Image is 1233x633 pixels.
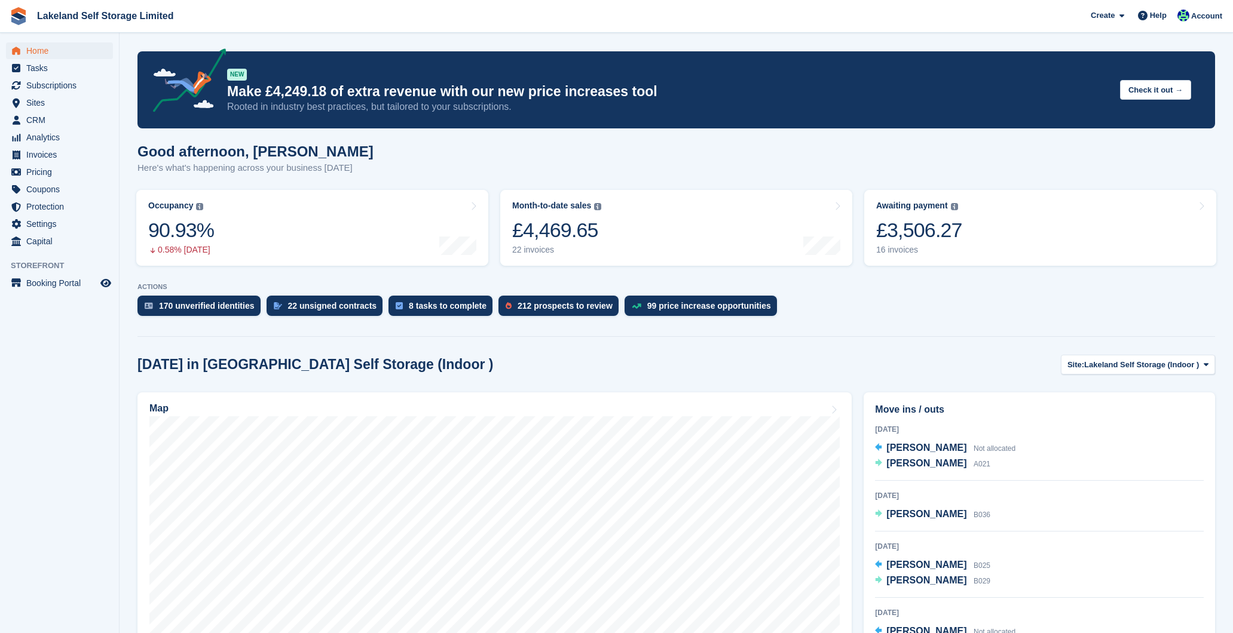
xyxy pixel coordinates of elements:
div: [DATE] [875,490,1204,501]
span: B036 [974,511,990,519]
button: Check it out → [1120,80,1191,100]
a: [PERSON_NAME] Not allocated [875,441,1015,456]
span: Help [1150,10,1167,21]
div: Month-to-date sales [512,201,591,211]
a: [PERSON_NAME] B029 [875,573,990,589]
div: 0.58% [DATE] [148,245,214,255]
a: 170 unverified identities [137,296,267,322]
div: [DATE] [875,424,1204,435]
div: 8 tasks to complete [409,301,487,311]
span: Capital [26,233,98,250]
a: menu [6,77,113,94]
div: 22 unsigned contracts [288,301,377,311]
img: icon-info-grey-7440780725fd019a000dd9b08b2336e03edf1995a4989e88bcd33f0948082b44.svg [196,203,203,210]
span: Pricing [26,164,98,180]
span: Booking Portal [26,275,98,291]
span: Home [26,42,98,59]
span: Tasks [26,60,98,76]
img: price-adjustments-announcement-icon-8257ccfd72463d97f412b2fc003d46551f7dbcb40ab6d574587a9cd5c0d94... [143,48,227,116]
a: Awaiting payment £3,506.27 16 invoices [864,190,1216,266]
span: [PERSON_NAME] [886,443,966,453]
a: menu [6,129,113,146]
span: Subscriptions [26,77,98,94]
span: B025 [974,561,990,570]
div: Awaiting payment [876,201,948,211]
span: Analytics [26,129,98,146]
a: menu [6,198,113,215]
span: Site: [1067,359,1084,371]
a: Preview store [99,276,113,290]
img: icon-info-grey-7440780725fd019a000dd9b08b2336e03edf1995a4989e88bcd33f0948082b44.svg [594,203,601,210]
span: Invoices [26,146,98,163]
a: [PERSON_NAME] B036 [875,507,990,523]
a: menu [6,94,113,111]
img: contract_signature_icon-13c848040528278c33f63329250d36e43548de30e8caae1d1a13099fd9432cc5.svg [274,302,282,309]
h1: Good afternoon, [PERSON_NAME] [137,143,374,159]
div: £3,506.27 [876,218,962,242]
img: stora-icon-8386f47178a22dfd0bd8f6a31ec36ba5ce8667c1dd55bd0f319d3a0aa187defe.svg [10,7,27,25]
span: [PERSON_NAME] [886,560,966,570]
div: 16 invoices [876,245,962,255]
span: CRM [26,112,98,128]
span: Not allocated [974,444,1015,453]
a: menu [6,42,113,59]
a: menu [6,275,113,291]
div: 99 price increase opportunities [647,301,771,311]
img: icon-info-grey-7440780725fd019a000dd9b08b2336e03edf1995a4989e88bcd33f0948082b44.svg [951,203,958,210]
span: Lakeland Self Storage (Indoor ) [1084,359,1199,371]
p: ACTIONS [137,283,1215,291]
span: Create [1091,10,1115,21]
a: 8 tasks to complete [388,296,498,322]
span: Settings [26,216,98,232]
a: menu [6,181,113,198]
p: Rooted in industry best practices, but tailored to your subscriptions. [227,100,1110,113]
a: menu [6,164,113,180]
span: Storefront [11,260,119,272]
h2: Map [149,403,169,414]
p: Make £4,249.18 of extra revenue with our new price increases tool [227,83,1110,100]
span: [PERSON_NAME] [886,509,966,519]
div: 90.93% [148,218,214,242]
a: menu [6,112,113,128]
button: Site: Lakeland Self Storage (Indoor ) [1061,355,1215,374]
a: menu [6,146,113,163]
div: 212 prospects to review [518,301,613,311]
span: Protection [26,198,98,215]
div: Occupancy [148,201,193,211]
div: 170 unverified identities [159,301,255,311]
a: menu [6,60,113,76]
span: [PERSON_NAME] [886,458,966,468]
div: £4,469.65 [512,218,601,242]
img: task-75834270c22a3079a89374b754ae025e5fb1db73e45f91037f5363f120a921f8.svg [396,302,403,309]
span: Account [1191,10,1222,22]
div: [DATE] [875,541,1204,552]
h2: Move ins / outs [875,402,1204,417]
p: Here's what's happening across your business [DATE] [137,161,374,175]
span: Sites [26,94,98,111]
a: 212 prospects to review [498,296,625,322]
a: 99 price increase opportunities [625,296,783,322]
span: Coupons [26,181,98,198]
a: menu [6,216,113,232]
a: Occupancy 90.93% 0.58% [DATE] [136,190,488,266]
a: [PERSON_NAME] A021 [875,456,990,472]
img: prospect-51fa495bee0391a8d652442698ab0144808aea92771e9ea1ae160a38d050c398.svg [506,302,512,309]
img: verify_identity-adf6edd0f0f0b5bbfe63781bf79b02c33cf7c696d77639b501bdc392416b5a36.svg [145,302,153,309]
a: Month-to-date sales £4,469.65 22 invoices [500,190,852,266]
a: menu [6,233,113,250]
span: [PERSON_NAME] [886,575,966,585]
div: NEW [227,69,247,81]
div: 22 invoices [512,245,601,255]
span: A021 [974,460,990,468]
span: B029 [974,577,990,585]
a: 22 unsigned contracts [267,296,389,322]
img: Steve Aynsley [1177,10,1189,21]
img: price_increase_opportunities-93ffe204e8149a01c8c9dc8f82e8f89637d9d84a8eef4429ea346261dce0b2c0.svg [632,303,641,309]
a: [PERSON_NAME] B025 [875,558,990,573]
h2: [DATE] in [GEOGRAPHIC_DATA] Self Storage (Indoor ) [137,357,493,373]
div: [DATE] [875,607,1204,618]
a: Lakeland Self Storage Limited [32,6,179,26]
